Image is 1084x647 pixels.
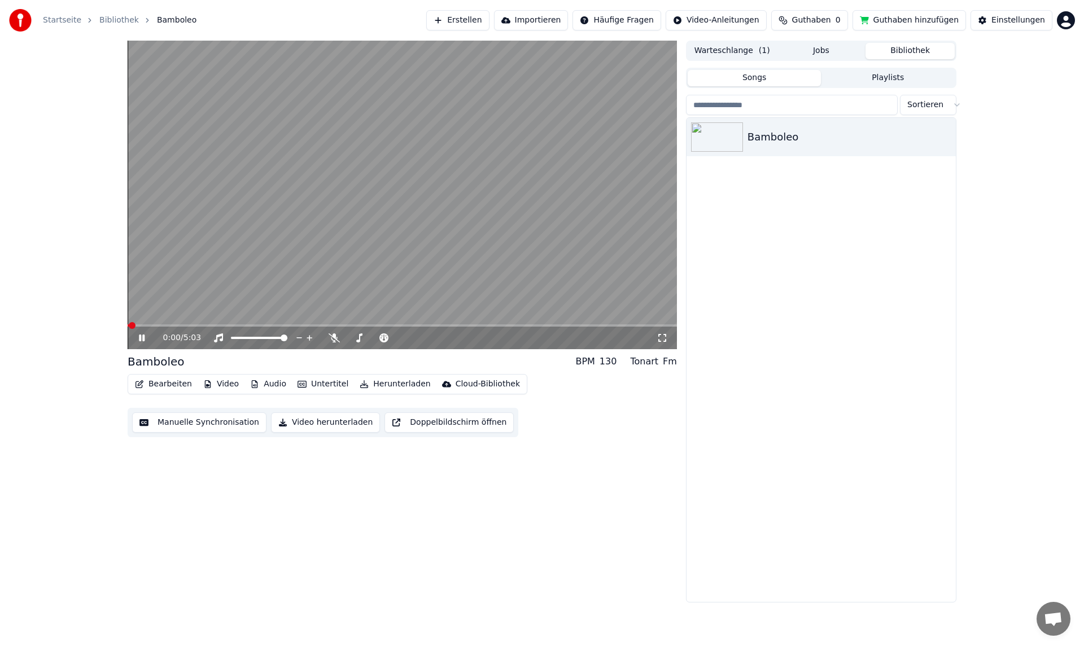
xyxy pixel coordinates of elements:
span: Sortieren [907,99,943,111]
button: Guthaben hinzufügen [853,10,967,30]
div: Bamboleo [128,354,185,369]
button: Jobs [777,43,866,59]
button: Warteschlange [688,43,777,59]
a: Startseite [43,15,81,26]
div: Tonart [630,355,658,368]
nav: breadcrumb [43,15,196,26]
span: Guthaben [792,15,831,26]
button: Bearbeiten [130,376,196,392]
button: Bibliothek [866,43,955,59]
button: Video [199,376,243,392]
button: Manuelle Synchronisation [132,412,266,433]
a: Bibliothek [99,15,139,26]
button: Untertitel [293,376,353,392]
button: Doppelbildschirm öffnen [384,412,514,433]
div: Einstellungen [991,15,1045,26]
button: Guthaben0 [771,10,848,30]
button: Einstellungen [971,10,1052,30]
button: Video herunterladen [271,412,380,433]
span: 5:03 [183,332,201,344]
span: Bamboleo [157,15,196,26]
div: / [163,332,190,344]
img: youka [9,9,32,32]
div: Cloud-Bibliothek [456,378,520,390]
div: BPM [575,355,595,368]
button: Video-Anleitungen [666,10,767,30]
button: Songs [688,70,821,86]
span: 0:00 [163,332,181,344]
div: Fm [663,355,677,368]
div: 130 [600,355,617,368]
button: Playlists [821,70,955,86]
button: Erstellen [426,10,489,30]
button: Audio [246,376,291,392]
button: Importieren [494,10,569,30]
button: Herunterladen [355,376,435,392]
button: Häufige Fragen [572,10,661,30]
div: Bamboleo [748,129,951,145]
span: 0 [836,15,841,26]
div: Chat öffnen [1037,602,1070,636]
span: ( 1 ) [759,45,770,56]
